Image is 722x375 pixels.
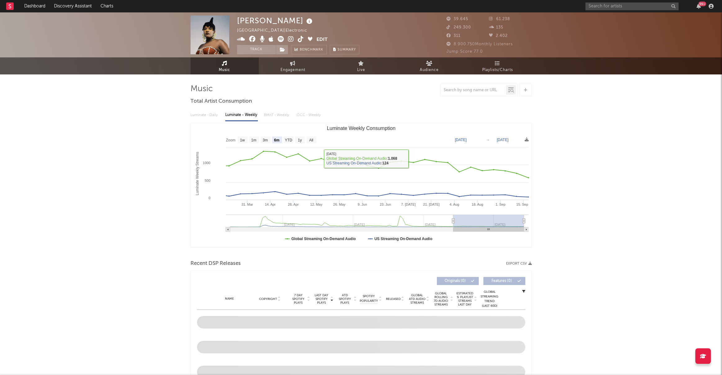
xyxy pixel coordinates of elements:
span: Copyright [259,297,277,301]
text: 14. Apr [265,203,276,206]
text: 0 [208,196,210,200]
text: → [486,138,490,142]
a: Playlists/Charts [464,57,532,74]
text: 18. Aug [472,203,483,206]
text: Luminate Weekly Streams [195,152,200,195]
button: 99+ [697,4,701,9]
span: 8.900.750 Monthly Listeners [446,42,513,46]
span: Spotify Popularity [360,294,378,303]
text: 26. May [333,203,346,206]
input: Search by song name or URL [441,88,506,93]
span: Estimated % Playlist Streams Last Day [456,292,473,306]
text: 9. Jun [357,203,367,206]
span: Music [219,66,230,74]
button: Summary [330,45,359,54]
button: Track [237,45,276,54]
text: 4. Aug [449,203,459,206]
text: 1000 [203,161,210,165]
span: Total Artist Consumption [191,98,252,105]
text: Zoom [226,138,235,142]
div: [GEOGRAPHIC_DATA] | Electronic [237,27,314,34]
a: Engagement [259,57,327,74]
a: Audience [395,57,464,74]
button: Originals(0) [437,277,479,285]
button: Export CSV [506,262,532,266]
span: 311 [446,34,460,38]
text: Luminate Weekly Consumption [327,126,395,131]
text: 6m [274,138,279,142]
span: Live [357,66,365,74]
text: 3m [262,138,268,142]
text: 1. Sep [496,203,505,206]
button: Edit [316,36,328,44]
a: Live [327,57,395,74]
text: All [309,138,313,142]
span: 135 [489,25,503,29]
span: Jump Score: 77.0 [446,50,483,54]
text: 28. Apr [288,203,298,206]
text: 15. Sep [516,203,528,206]
div: 99 + [698,2,706,6]
span: Global Rolling 7D Audio Streams [433,292,450,306]
span: 39.645 [446,17,468,21]
div: Name [209,297,250,301]
span: 2.402 [489,34,508,38]
text: 7. [DATE] [401,203,415,206]
button: Features(0) [483,277,525,285]
svg: Luminate Weekly Consumption [191,123,531,247]
text: 1y [298,138,302,142]
span: Benchmark [300,46,323,54]
span: Recent DSP Releases [191,260,241,267]
span: Features ( 0 ) [487,279,516,283]
text: Global Streaming On-Demand Audio [291,237,356,241]
div: Luminate - Weekly [225,110,258,120]
text: US Streaming On-Demand Audio [374,237,432,241]
text: 1w [240,138,245,142]
span: Last Day Spotify Plays [313,293,330,305]
text: 500 [204,179,210,182]
text: 1m [251,138,256,142]
span: ATD Spotify Plays [337,293,353,305]
span: Released [386,297,401,301]
text: [DATE] [497,138,509,142]
input: Search for artists [585,2,679,10]
text: 21. [DATE] [423,203,439,206]
div: [PERSON_NAME] [237,16,314,26]
span: Global ATD Audio Streams [409,293,426,305]
a: Music [191,57,259,74]
span: 249.300 [446,25,471,29]
span: Originals ( 0 ) [441,279,469,283]
text: [DATE] [455,138,467,142]
span: Playlists/Charts [482,66,513,74]
text: 31. Mar [241,203,253,206]
span: 61.238 [489,17,510,21]
div: Global Streaming Trend (Last 60D) [480,290,499,308]
span: Engagement [280,66,305,74]
span: Summary [338,48,356,51]
span: Audience [420,66,439,74]
text: 23. Jun [379,203,391,206]
span: 7 Day Spotify Plays [290,293,307,305]
a: Benchmark [291,45,327,54]
text: 12. May [310,203,322,206]
text: YTD [285,138,292,142]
